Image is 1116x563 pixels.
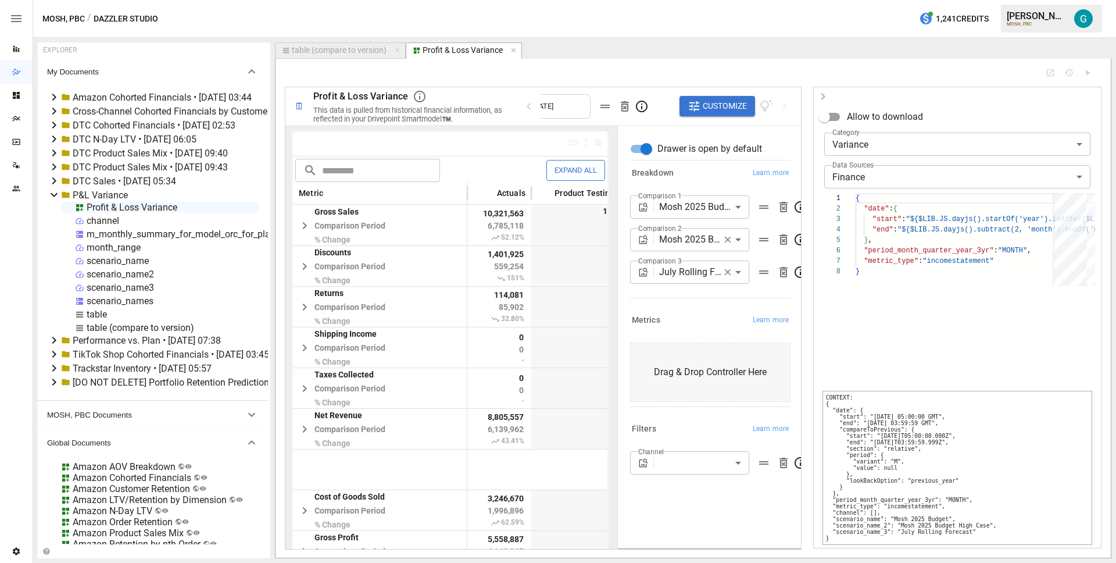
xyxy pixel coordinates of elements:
button: Open Report [1046,68,1055,77]
span: : [889,205,893,213]
span: 0 [537,383,645,394]
button: Global Documents [38,429,268,457]
div: [DO NOT DELETE] Portfolio Retention Prediction Accuracy [73,377,309,388]
button: MOSH, PBC Documents [38,401,268,429]
div: scenario_name [87,255,149,266]
pre: CONTEXT: { "date": { "start": "[DATE] 05:00:00 GMT", "end": "[DATE] 03:59:59 GMT", "compareToPrev... [822,391,1092,545]
span: 32.80% [473,315,525,324]
img: Gavin Acres [1074,9,1093,28]
span: 52.12% [473,233,525,243]
label: Channel [638,447,664,457]
span: 559,254 [473,262,525,271]
span: 151% [473,274,525,283]
span: 85,902 [473,302,525,312]
div: Mosh 2025 Budget [659,195,749,219]
span: % Change [314,235,385,244]
div: P&L Variance [73,190,128,201]
svg: Public [162,507,169,514]
span: % Change [314,439,385,448]
span: 85,902 [537,301,645,313]
button: Sort [537,185,553,201]
svg: Public [236,496,243,503]
span: 1,401,925 [473,250,525,259]
span: 8,805,557 [537,409,645,421]
div: Drag & Drop Controller Here [630,343,791,402]
span: Profit & Loss Variance [313,91,408,102]
span: Comparison Period [314,343,385,352]
span: 3,246,670 [473,494,525,503]
div: DTC Cohorted Financials • [DATE] 02:53 [73,120,235,131]
span: "period_month_quarter_year_3yr" [864,247,993,255]
label: Data Sources [832,160,874,170]
div: scenario_name3 [87,282,154,293]
div: 🗓 [295,101,304,112]
span: Discounts [314,248,385,257]
span: 4,143,065 [473,547,525,556]
span: Cost of Goods Sold [314,492,385,501]
button: Expand All [546,160,605,180]
span: My Documents [47,67,245,76]
span: This data is pulled from historical financial information, as reflected in your Drivepoint Smartm... [313,106,502,123]
span: Comparison Period [314,262,385,271]
svg: Public [199,485,206,492]
span: % Change [314,520,385,529]
div: Amazon Order Retention [73,516,173,528]
label: Comparison 3 [638,256,681,266]
span: "MONTH" [998,247,1027,255]
span: { [893,205,897,213]
div: Performance vs. Plan • [DATE] 07:38 [73,335,221,346]
svg: Public [182,518,189,525]
div: 1 [820,193,840,204]
span: 43.41% [473,437,525,446]
span: "${$LIB.JS.dayjs().subtract(2, 'month').endOf('mon [897,226,1107,234]
div: DTC Sales • [DATE] 05:34 [73,176,176,187]
button: 1,241Credits [914,8,993,30]
span: - [537,356,645,368]
div: DTC Product Sales Mix • [DATE] 09:43 [73,162,228,173]
span: Learn more [753,168,789,179]
div: channel [87,215,119,226]
span: Actuals [497,190,525,197]
span: { [856,194,860,202]
button: Gavin Acres [1067,2,1100,35]
span: Taxes Collected [314,370,385,379]
div: DTC Product Sales Mix • [DATE] 09:40 [73,148,228,159]
span: 32.80% [537,315,645,327]
div: 4 [820,225,840,235]
span: 6,785,118 [473,221,525,230]
span: Drawer is open by default [657,142,762,156]
div: [PERSON_NAME] [1007,10,1067,22]
h6: Metrics [632,314,660,327]
button: My Documents [38,58,268,85]
button: Customize [679,96,755,117]
svg: Public [193,529,200,536]
div: Cross-Channel Cohorted Financials by Customer • [DATE] 02:40 [73,106,331,117]
span: 0 [473,373,525,383]
div: scenario_name2 [87,269,154,280]
span: 52.12% [537,234,645,245]
span: 6,785,118 [537,220,645,231]
span: } [856,268,860,276]
label: Comparison 1 [638,191,681,201]
svg: Public [185,463,192,470]
span: 1,996,896 [473,506,525,515]
span: "metric_type" [864,257,918,265]
div: Amazon LTV/Retention by Dimension [73,494,227,505]
span: 6,139,962 [537,423,645,435]
button: Sort [324,185,341,201]
div: Amazon Product Sales Mix [73,528,184,539]
div: Amazon Retention by nth Order [73,539,201,550]
span: Comparison Period [314,547,385,556]
span: - [537,397,645,408]
span: Comparison Period [314,221,385,230]
button: Collapse Folders [40,547,52,555]
span: Product Testing [DATE] [555,190,642,197]
span: 43.41% [537,437,645,449]
span: - [473,398,525,404]
span: % Change [314,357,385,366]
span: 0 [537,327,645,339]
div: 3 [820,214,840,225]
span: 62.59% [537,519,645,530]
div: 7 [820,256,840,266]
span: "date" [864,205,889,213]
